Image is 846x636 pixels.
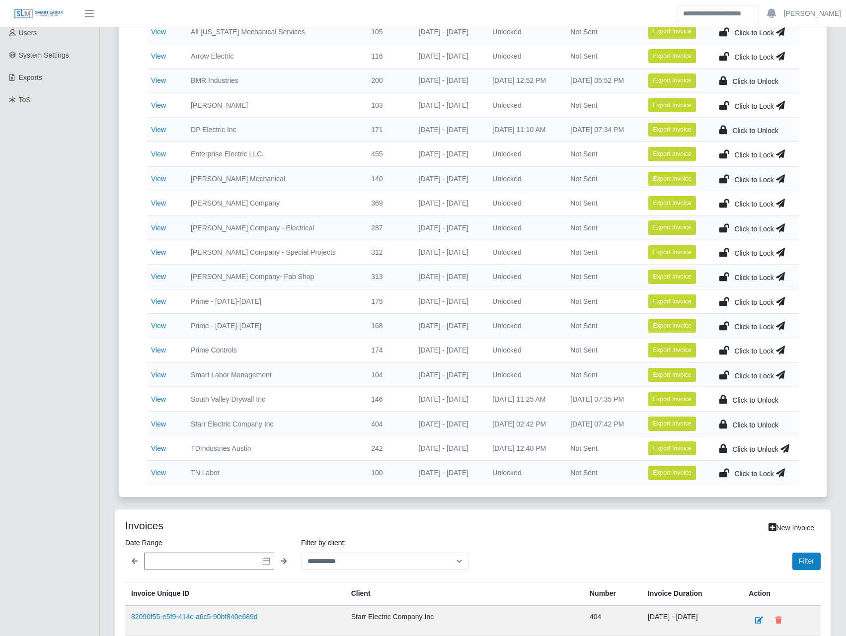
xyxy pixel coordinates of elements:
td: Unlocked [484,240,562,264]
a: View [151,248,166,256]
a: View [151,420,166,428]
td: Smart Labor Management [183,362,363,387]
td: [DATE] - [DATE] [411,461,485,485]
span: Click to Unlock [732,421,778,429]
td: Not Sent [562,240,640,264]
label: Filter by client: [301,537,469,549]
a: [PERSON_NAME] [784,8,841,19]
td: [DATE] - [DATE] [411,412,485,436]
span: Click to Unlock [732,77,778,85]
a: View [151,444,166,452]
td: [DATE] - [DATE] [411,338,485,362]
span: ToS [19,96,31,104]
span: Click to Lock [734,53,773,61]
td: Arrow Electric [183,44,363,68]
td: [DATE] 02:42 PM [484,412,562,436]
td: Unlocked [484,362,562,387]
span: Click to Lock [734,176,773,184]
a: View [151,28,166,36]
button: Export Invoice [648,49,696,63]
a: View [151,224,166,232]
td: 171 [363,117,410,141]
td: Unlocked [484,191,562,215]
button: Filter [792,553,821,570]
td: Not Sent [562,93,640,117]
td: [PERSON_NAME] Company - Special Projects [183,240,363,264]
th: Invoice Unique ID [125,582,345,605]
td: 105 [363,19,410,44]
td: Prime - [DATE]-[DATE] [183,289,363,313]
span: Click to Lock [734,151,773,159]
td: 104 [363,362,410,387]
button: Export Invoice [648,123,696,137]
a: View [151,175,166,183]
td: [DATE] - [DATE] [411,191,485,215]
td: 140 [363,166,410,191]
td: [DATE] 11:25 AM [484,387,562,412]
button: Export Invoice [648,73,696,87]
td: 404 [584,605,642,636]
button: Export Invoice [648,147,696,161]
span: Click to Lock [734,323,773,331]
td: Unlocked [484,289,562,313]
button: Export Invoice [648,294,696,308]
td: [DATE] - [DATE] [411,69,485,93]
td: [DATE] - [DATE] [411,387,485,412]
td: [DATE] - [DATE] [411,215,485,240]
span: Users [19,29,37,37]
td: 369 [363,191,410,215]
td: 146 [363,387,410,412]
td: [DATE] 07:42 PM [562,412,640,436]
a: View [151,126,166,134]
td: 312 [363,240,410,264]
td: [DATE] 12:52 PM [484,69,562,93]
td: 287 [363,215,410,240]
td: 313 [363,265,410,289]
td: Not Sent [562,142,640,166]
a: View [151,150,166,158]
a: View [151,395,166,403]
td: Unlocked [484,93,562,117]
td: BMR Industries [183,69,363,93]
span: Click to Lock [734,298,773,306]
td: [DATE] - [DATE] [411,362,485,387]
td: [DATE] - [DATE] [411,44,485,68]
a: View [151,199,166,207]
td: [DATE] 11:10 AM [484,117,562,141]
th: Action [743,582,821,605]
td: Unlocked [484,265,562,289]
td: [PERSON_NAME] Company - Electrical [183,215,363,240]
a: View [151,469,166,477]
span: Click to Unlock [732,127,778,135]
a: 82090f55-e5f9-414c-a6c5-90bf840e689d [131,613,258,621]
span: Click to Unlock [732,396,778,404]
td: 168 [363,313,410,338]
td: 175 [363,289,410,313]
td: TDIndustries Austin [183,436,363,460]
td: [DATE] - [DATE] [411,240,485,264]
a: View [151,101,166,109]
td: [DATE] 12:40 PM [484,436,562,460]
th: Client [345,582,584,605]
button: Export Invoice [648,245,696,259]
td: Not Sent [562,265,640,289]
img: SLM Logo [14,8,64,19]
td: Unlocked [484,19,562,44]
td: [DATE] 07:35 PM [562,387,640,412]
td: Not Sent [562,436,640,460]
a: View [151,273,166,281]
td: Not Sent [562,44,640,68]
td: [PERSON_NAME] Company- Fab Shop [183,265,363,289]
span: Click to Lock [734,29,773,37]
span: Exports [19,73,42,81]
td: [DATE] 07:34 PM [562,117,640,141]
td: [DATE] - [DATE] [411,313,485,338]
button: Export Invoice [648,319,696,333]
label: Date Range [125,537,293,549]
td: Starr Electric Company Inc [183,412,363,436]
td: 404 [363,412,410,436]
button: Export Invoice [648,466,696,480]
td: Not Sent [562,191,640,215]
td: Not Sent [562,313,640,338]
td: Starr Electric Company Inc [345,605,584,636]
